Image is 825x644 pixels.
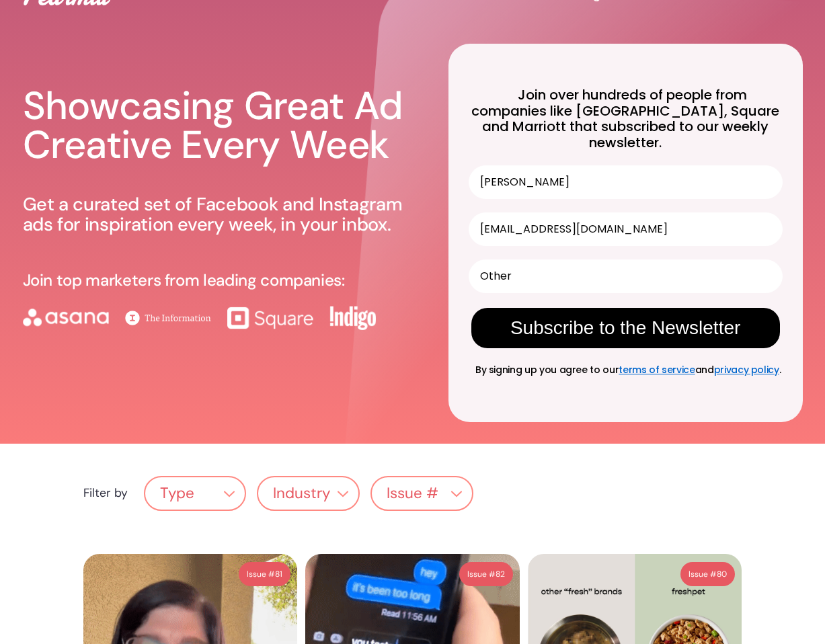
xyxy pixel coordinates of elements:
div: Issue # [372,481,472,507]
div: Industry [258,481,358,507]
span: Join over hundreds of people from companies like [GEOGRAPHIC_DATA], Square and Marriott that subs... [471,85,779,152]
p: Join top marketers from leading companies: [23,272,345,289]
input: Your work email [469,212,783,246]
div: 82 [496,566,505,582]
button: Subscribe to the Newsletter [471,308,780,348]
input: First name [469,165,783,199]
div: Industry [273,485,330,502]
button: Show Options [763,260,777,292]
div: Type [145,481,245,507]
h1: Showcasing Great Ad Creative Every Week [23,87,416,164]
div: 81 [275,566,282,582]
a: Issue #81 [239,562,290,586]
div: Issue # [467,566,496,582]
div: Issue # [247,566,275,582]
div: Issue # [387,485,438,502]
a: terms of service [619,363,695,376]
a: privacy policy [714,363,779,376]
p: Get a curated set of Facebook and Instagram ads for inspiration every week, in your inbox. [23,194,416,235]
div: Filter by [83,487,128,499]
span: By signing up you agree to our and . [470,363,781,376]
div: 80 [717,566,727,582]
div: Issue # [689,566,717,582]
a: Issue #80 [680,562,735,586]
input: Select industry [480,260,763,292]
a: Issue #82 [459,562,513,586]
div: Type [160,485,194,502]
